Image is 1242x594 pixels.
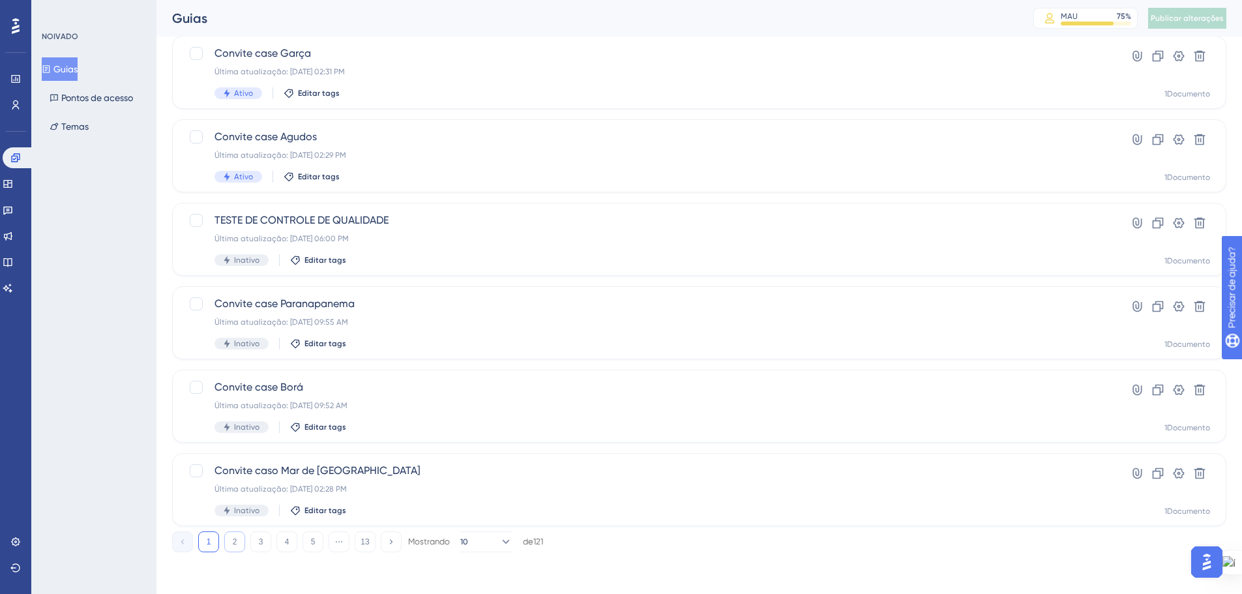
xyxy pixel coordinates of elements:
button: Publicar alterações [1148,8,1226,29]
font: Guias [172,10,207,26]
font: Inativo [234,506,259,515]
font: Editar tags [298,172,340,181]
button: ⋯ [329,531,349,552]
font: Editar tags [298,89,340,98]
font: Temas [61,121,89,132]
font: ⋯ [335,537,343,546]
font: Última atualização: [DATE] 02:29 PM [214,151,346,160]
font: Última atualização: [DATE] 09:52 AM [214,401,347,410]
font: 1Documento [1164,340,1210,349]
font: 1Documento [1164,423,1210,432]
font: Editar tags [304,256,346,265]
button: Editar tags [290,505,346,516]
font: MAU [1061,12,1078,21]
font: de [523,537,533,546]
font: 1Documento [1164,173,1210,182]
font: 121 [533,537,543,546]
button: Editar tags [290,255,346,265]
font: Precisar de ajuda? [31,6,112,16]
font: 1Documento [1164,256,1210,265]
font: 1 [207,537,211,546]
font: Inativo [234,423,259,432]
font: Ativo [234,172,253,181]
font: Pontos de acesso [61,93,133,103]
font: Inativo [234,256,259,265]
button: Guias [42,57,78,81]
font: Guias [53,64,78,74]
button: 4 [276,531,297,552]
font: Inativo [234,339,259,348]
button: Temas [42,115,96,138]
font: 1Documento [1164,507,1210,516]
button: Editar tags [284,171,340,182]
button: 13 [355,531,376,552]
font: Mostrando [408,537,450,546]
font: 3 [259,537,263,546]
font: 10 [460,537,468,546]
font: Editar tags [304,339,346,348]
font: % [1125,12,1131,21]
font: 5 [311,537,316,546]
button: Editar tags [290,338,346,349]
button: 5 [303,531,323,552]
font: NOIVADO [42,32,78,41]
button: Pontos de acesso [42,86,141,110]
iframe: Iniciador do Assistente de IA do UserGuiding [1187,542,1226,582]
button: 3 [250,531,271,552]
font: Editar tags [304,423,346,432]
button: 2 [224,531,245,552]
font: Última atualização: [DATE] 02:31 PM [214,67,345,76]
button: Editar tags [284,88,340,98]
button: 10 [460,531,512,552]
font: 2 [233,537,237,546]
font: Convite case Paranapanema [214,297,355,310]
font: Última atualização: [DATE] 02:28 PM [214,484,347,494]
font: Convite case Garça [214,47,311,59]
font: Convite case Agudos [214,130,317,143]
font: Ativo [234,89,253,98]
font: 4 [285,537,289,546]
button: Editar tags [290,422,346,432]
font: Editar tags [304,506,346,515]
font: Convite case Borá [214,381,303,393]
font: 13 [361,537,369,546]
font: Convite caso Mar de [GEOGRAPHIC_DATA] [214,464,421,477]
font: 1Documento [1164,89,1210,98]
font: Publicar alterações [1151,14,1224,23]
font: Última atualização: [DATE] 09:55 AM [214,318,348,327]
font: Última atualização: [DATE] 06:00 PM [214,234,349,243]
font: 75 [1117,12,1125,21]
font: TESTE DE CONTROLE DE QUALIDADE [214,214,389,226]
button: 1 [198,531,219,552]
